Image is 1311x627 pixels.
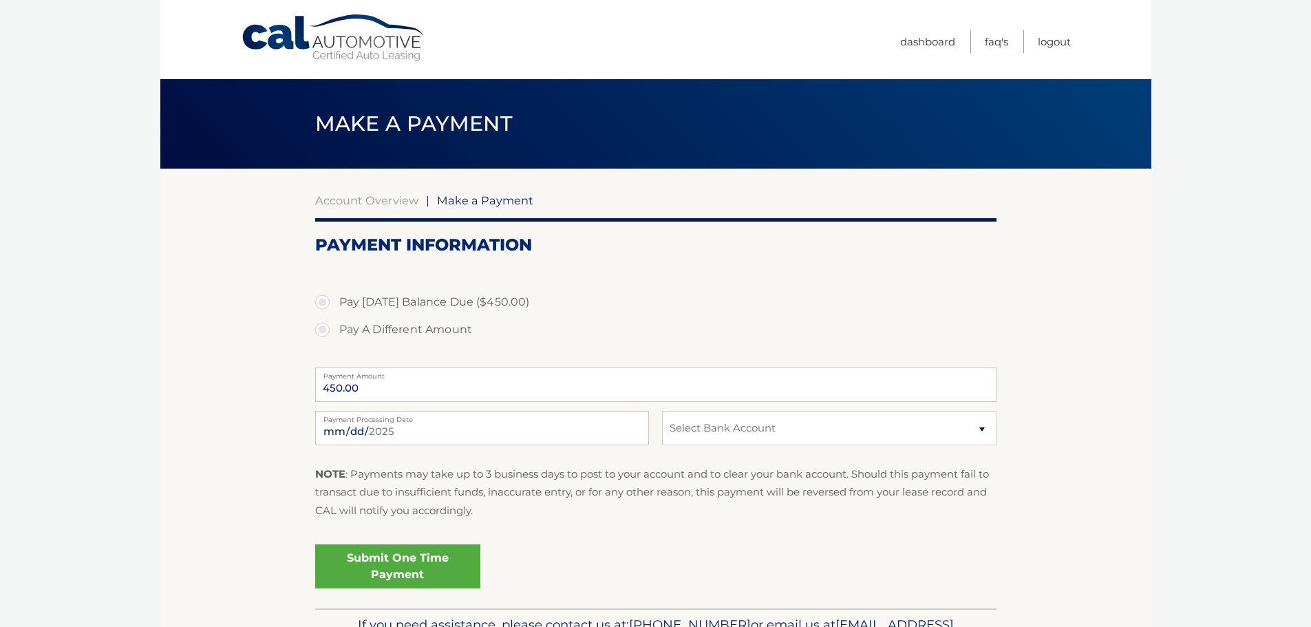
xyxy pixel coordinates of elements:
[315,288,996,316] label: Pay [DATE] Balance Due ($450.00)
[1038,30,1071,53] a: Logout
[437,193,533,207] span: Make a Payment
[315,467,345,480] strong: NOTE
[315,111,513,136] span: Make a Payment
[315,368,996,379] label: Payment Amount
[315,465,996,520] p: : Payments may take up to 3 business days to post to your account and to clear your bank account....
[315,235,996,255] h2: Payment Information
[900,30,955,53] a: Dashboard
[315,368,996,402] input: Payment Amount
[985,30,1008,53] a: FAQ's
[315,544,480,588] a: Submit One Time Payment
[315,411,649,422] label: Payment Processing Date
[315,411,649,445] input: Payment Date
[426,193,429,207] span: |
[315,193,418,207] a: Account Overview
[241,14,427,63] a: Cal Automotive
[315,316,996,343] label: Pay A Different Amount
